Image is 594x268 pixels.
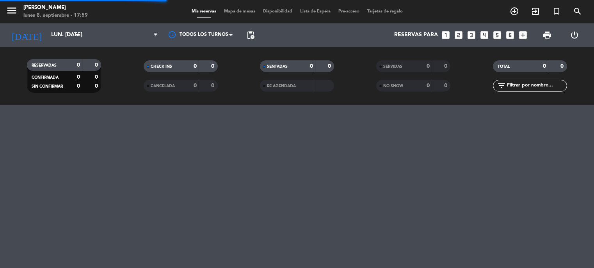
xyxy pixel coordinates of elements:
[194,83,197,88] strong: 0
[32,85,63,88] span: SIN CONFIRMAR
[32,76,59,79] span: CONFIRMADA
[334,9,363,14] span: Pre-acceso
[267,65,288,69] span: SENTADAS
[454,30,464,40] i: looks_two
[267,84,296,88] span: RE AGENDADA
[95,83,100,89] strong: 0
[552,7,561,16] i: turned_in_not
[466,30,477,40] i: looks_3
[73,30,82,40] i: arrow_drop_down
[441,30,451,40] i: looks_one
[570,30,579,40] i: power_settings_new
[310,63,313,69] strong: 0
[211,63,216,69] strong: 0
[479,30,489,40] i: looks_4
[492,30,502,40] i: looks_5
[23,4,88,12] div: [PERSON_NAME]
[573,7,582,16] i: search
[23,12,88,19] div: lunes 8. septiembre - 17:59
[518,30,528,40] i: add_box
[77,83,80,89] strong: 0
[560,63,565,69] strong: 0
[77,62,80,68] strong: 0
[32,63,57,67] span: RESERVADAS
[427,63,430,69] strong: 0
[561,23,588,47] div: LOG OUT
[498,65,510,69] span: TOTAL
[383,65,402,69] span: SERVIDAS
[383,84,403,88] span: NO SHOW
[296,9,334,14] span: Lista de Espera
[6,26,47,44] i: [DATE]
[543,63,546,69] strong: 0
[211,83,216,88] strong: 0
[188,9,220,14] span: Mis reservas
[427,83,430,88] strong: 0
[328,63,333,69] strong: 0
[444,83,449,88] strong: 0
[151,65,172,69] span: CHECK INS
[6,5,18,19] button: menu
[363,9,407,14] span: Tarjetas de regalo
[444,63,449,69] strong: 0
[259,9,296,14] span: Disponibilidad
[77,74,80,80] strong: 0
[497,81,506,90] i: filter_list
[151,84,175,88] span: CANCELADA
[510,7,519,16] i: add_circle_outline
[95,62,100,68] strong: 0
[394,32,438,38] span: Reservas para
[95,74,100,80] strong: 0
[531,7,540,16] i: exit_to_app
[506,81,567,90] input: Filtrar por nombre...
[220,9,259,14] span: Mapa de mesas
[6,5,18,16] i: menu
[505,30,515,40] i: looks_6
[194,63,197,69] strong: 0
[542,30,552,40] span: print
[246,30,255,40] span: pending_actions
